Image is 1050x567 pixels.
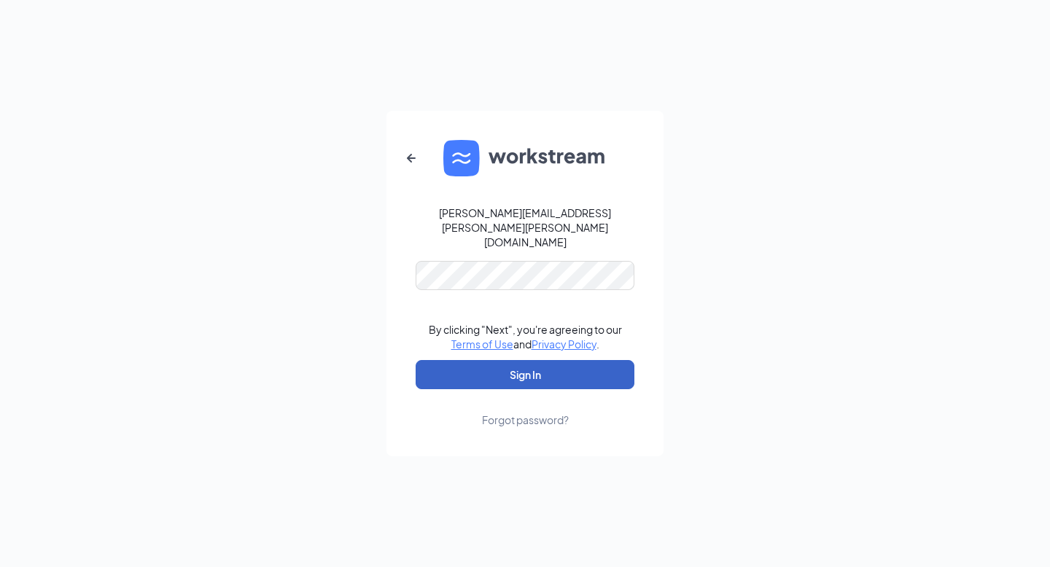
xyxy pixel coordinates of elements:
div: [PERSON_NAME][EMAIL_ADDRESS][PERSON_NAME][PERSON_NAME][DOMAIN_NAME] [416,206,634,249]
button: ArrowLeftNew [394,141,429,176]
div: By clicking "Next", you're agreeing to our and . [429,322,622,351]
img: WS logo and Workstream text [443,140,607,176]
a: Terms of Use [451,337,513,351]
a: Privacy Policy [532,337,596,351]
svg: ArrowLeftNew [402,149,420,167]
a: Forgot password? [482,389,569,427]
div: Forgot password? [482,412,569,427]
button: Sign In [416,360,634,389]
